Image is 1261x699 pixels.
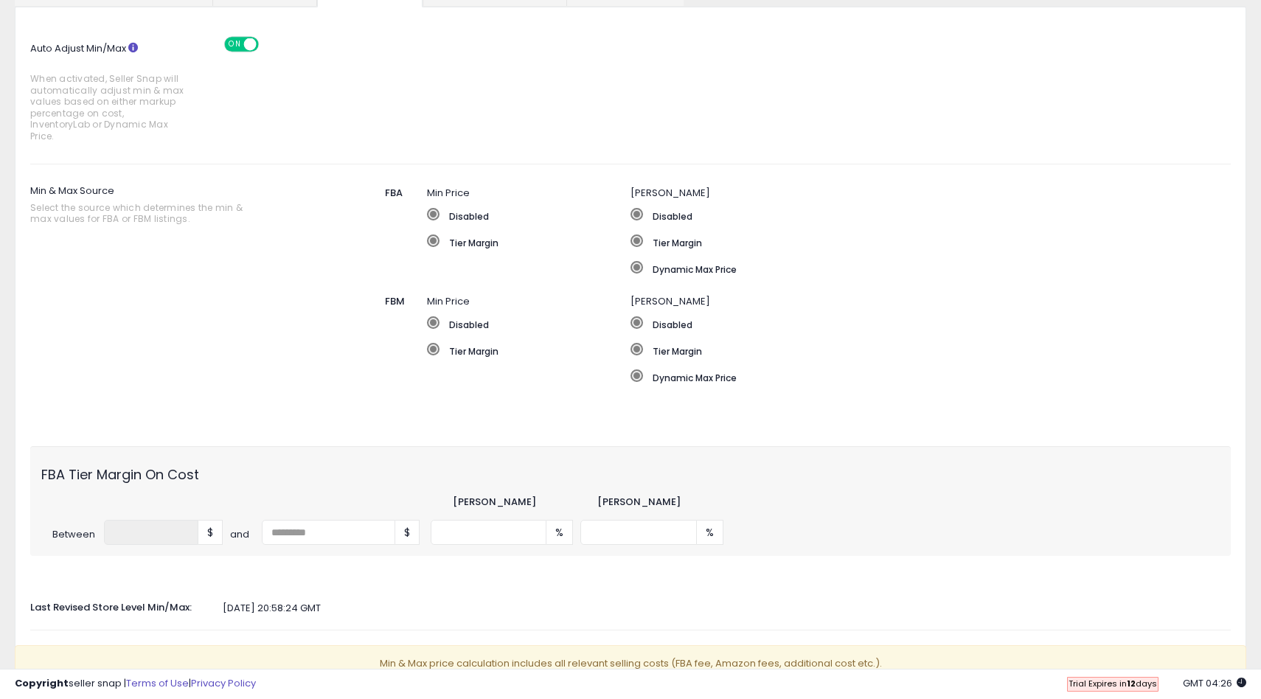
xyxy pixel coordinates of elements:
[1183,676,1246,690] span: 2025-09-7 04:26 GMT
[198,520,223,545] span: $
[630,234,1140,249] label: Tier Margin
[257,38,280,51] span: OFF
[427,234,630,249] label: Tier Margin
[15,677,256,691] div: seller snap | |
[1069,678,1157,689] span: Trial Expires in days
[630,186,710,200] span: [PERSON_NAME]
[630,369,1038,384] label: Dynamic Max Price
[427,294,470,308] span: Min Price
[19,596,223,615] label: Last Revised Store Level Min/Max:
[453,495,536,510] label: [PERSON_NAME]
[191,676,256,690] a: Privacy Policy
[546,520,573,545] span: %
[630,294,710,308] span: [PERSON_NAME]
[126,676,189,690] a: Terms of Use
[19,37,223,149] label: Auto Adjust Min/Max
[630,316,1038,331] label: Disabled
[597,495,681,510] label: [PERSON_NAME]
[395,520,420,545] span: $
[30,179,314,232] label: Min & Max Source
[30,457,230,484] label: FBA Tier Margin On Cost
[226,38,244,51] span: ON
[1127,678,1136,689] b: 12
[630,343,1038,358] label: Tier Margin
[427,208,630,223] label: Disabled
[385,294,405,308] span: FBM
[697,520,723,545] span: %
[230,528,262,542] span: and
[30,73,184,142] span: When activated, Seller Snap will automatically adjust min & max values based on either markup per...
[630,208,1140,223] label: Disabled
[427,316,630,331] label: Disabled
[427,343,630,358] label: Tier Margin
[15,645,1246,683] p: Min & Max price calculation includes all relevant selling costs (FBA fee, Amazon fees, additional...
[427,186,470,200] span: Min Price
[30,202,262,225] span: Select the source which determines the min & max values for FBA or FBM listings.
[41,528,104,542] span: Between
[15,676,69,690] strong: Copyright
[385,186,403,200] span: FBA
[19,602,1242,616] div: [DATE] 20:58:24 GMT
[630,261,1140,276] label: Dynamic Max Price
